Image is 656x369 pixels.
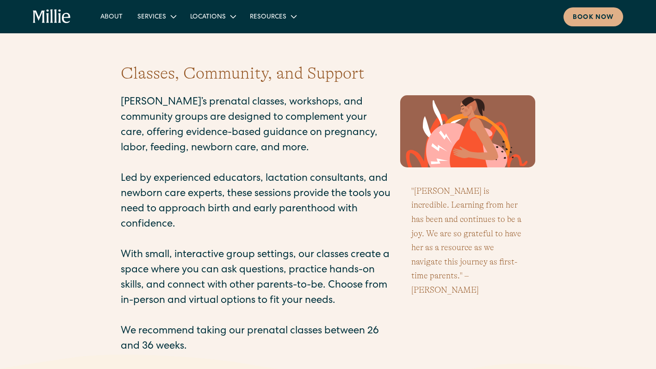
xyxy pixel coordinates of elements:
[130,9,183,24] div: Services
[400,95,535,167] img: Pregnant person
[242,9,303,24] div: Resources
[190,12,226,22] div: Locations
[121,95,391,355] p: [PERSON_NAME]’s prenatal classes, workshops, and community groups are designed to complement your...
[121,61,535,86] h1: Classes, Community, and Support
[33,9,71,24] a: home
[137,12,166,22] div: Services
[400,177,535,305] blockquote: "[PERSON_NAME] is incredible. Learning from her has been and continues to be a joy. We are so gra...
[250,12,286,22] div: Resources
[563,7,623,26] a: Book now
[183,9,242,24] div: Locations
[573,13,614,23] div: Book now
[93,9,130,24] a: About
